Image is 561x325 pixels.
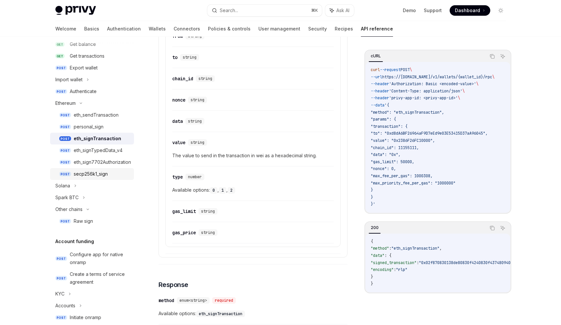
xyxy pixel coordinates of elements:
[389,88,462,94] span: 'Content-Type: application/json'
[424,7,442,14] a: Support
[371,195,373,200] span: }
[74,217,93,225] div: Raw sign
[70,314,101,321] div: Initiate onramp
[492,74,495,80] span: \
[172,75,193,82] div: chain_id
[159,310,347,317] span: Available options:
[220,7,238,14] div: Search...
[191,140,204,145] span: string
[50,168,134,180] a: POSTsecp256k1_sign
[74,135,121,143] div: eth_signTransaction
[371,173,433,179] span: "max_fee_per_gas": 1000308,
[198,76,212,81] span: string
[50,144,134,156] a: POSTeth_signTypedData_v4
[55,276,67,281] span: POST
[371,260,417,265] span: "signed_transaction"
[55,76,83,84] div: Import wallet
[172,186,334,194] span: Available options: , ,
[70,87,97,95] div: Authenticate
[371,152,401,157] span: "data": "0x",
[174,21,200,37] a: Connectors
[70,52,104,60] div: Get transactions
[50,249,134,268] a: POSTConfigure app for native onramp
[371,88,389,94] span: --header
[55,302,75,310] div: Accounts
[107,21,141,37] a: Authentication
[371,239,373,244] span: {
[159,297,174,304] div: method
[59,160,71,165] span: POST
[410,67,412,72] span: \
[311,8,318,13] span: ⌘ K
[55,238,94,245] h5: Account funding
[371,246,389,251] span: "method"
[159,280,188,289] span: Response
[70,270,130,286] div: Create a terms of service agreement
[172,174,183,180] div: type
[371,267,394,272] span: "encoding"
[55,205,83,213] div: Other chains
[496,5,506,16] button: Toggle dark mode
[50,268,134,288] a: POSTCreate a terms of service agreement
[70,251,130,266] div: Configure app for native onramp
[455,7,480,14] span: Dashboard
[55,256,67,261] span: POST
[361,21,393,37] a: API reference
[191,97,204,103] span: string
[172,139,185,146] div: value
[369,224,381,232] div: 200
[371,201,375,207] span: }'
[210,187,217,194] code: 0
[50,109,134,121] a: POSTeth_sendTransaction
[371,145,419,150] span: "chain_id": 11155111,
[50,86,134,97] a: POSTAuthenticate
[391,246,439,251] span: "eth_signTransaction"
[439,246,442,251] span: ,
[50,121,134,133] a: POSTpersonal_sign
[74,146,122,154] div: eth_signTypedData_v4
[498,52,507,61] button: Ask AI
[55,290,65,298] div: KYC
[172,152,334,160] span: The value to send in the transaction in wei as a hexadecimal string.
[208,21,251,37] a: Policies & controls
[179,298,207,303] span: enum<string>
[371,138,435,143] span: "value": "0x2386F26FC10000",
[74,170,108,178] div: secp256k1_sign
[369,52,383,60] div: cURL
[55,6,96,15] img: light logo
[371,274,373,279] span: }
[258,21,300,37] a: User management
[371,253,384,258] span: "data"
[371,117,396,122] span: "params": {
[55,89,67,94] span: POST
[401,67,410,72] span: POST
[50,62,134,74] a: POSTExport wallet
[371,187,373,193] span: }
[476,81,478,86] span: \
[384,253,391,258] span: : {
[172,229,196,236] div: gas_price
[172,54,178,61] div: to
[371,110,444,115] span: "method": "eth_signTransaction",
[462,88,465,94] span: \
[380,67,401,72] span: --request
[450,5,490,16] a: Dashboard
[74,123,103,131] div: personal_sign
[50,312,134,323] a: POSTInitiate onramp
[384,103,389,108] span: '{
[389,95,458,101] span: 'privy-app-id: <privy-app-id>'
[50,156,134,168] a: POSTeth_sign7702Authorization
[336,7,349,14] span: Ask AI
[207,5,322,16] button: Search...⌘K
[371,281,373,286] span: }
[371,74,382,80] span: --url
[371,103,384,108] span: --data
[201,230,215,235] span: string
[371,95,389,101] span: --header
[55,99,76,107] div: Ethereum
[50,50,134,62] a: GETGet transactions
[325,5,354,16] button: Ask AI
[149,21,166,37] a: Wallets
[59,219,71,224] span: POST
[172,118,183,124] div: data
